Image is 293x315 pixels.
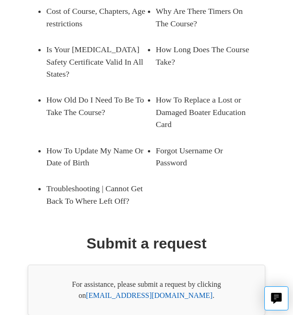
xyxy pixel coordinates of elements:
[46,87,146,125] a: How Old Do I Need To Be To Take The Course?
[46,36,146,87] a: Is Your [MEDICAL_DATA] Safety Certificate Valid In All States?
[86,232,207,254] h1: Submit a request
[264,286,288,310] button: Live chat
[46,138,146,176] a: How To Update My Name Or Date of Birth
[46,176,146,214] a: Troubleshooting | Cannot Get Back To Where Left Off?
[86,291,213,299] a: [EMAIL_ADDRESS][DOMAIN_NAME]
[156,36,256,75] a: How Long Does The Course Take?
[156,138,256,176] a: Forgot Username Or Password
[260,286,293,315] div: Live chat
[156,87,256,137] a: How To Replace a Lost or Damaged Boater Education Card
